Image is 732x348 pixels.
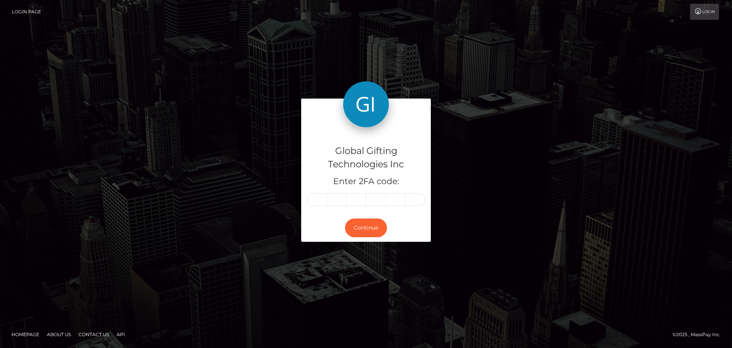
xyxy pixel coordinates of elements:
[12,4,41,20] a: Login Page
[345,219,387,237] button: Continue
[343,81,389,127] img: Global Gifting Technologies Inc
[44,329,74,340] a: About Us
[673,330,726,339] div: © 2025 , MassPay Inc.
[307,144,425,171] h4: Global Gifting Technologies Inc
[8,329,42,340] a: Homepage
[690,4,719,20] a: Login
[75,329,112,340] a: Contact Us
[114,329,128,340] a: API
[307,176,425,188] h5: Enter 2FA code:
